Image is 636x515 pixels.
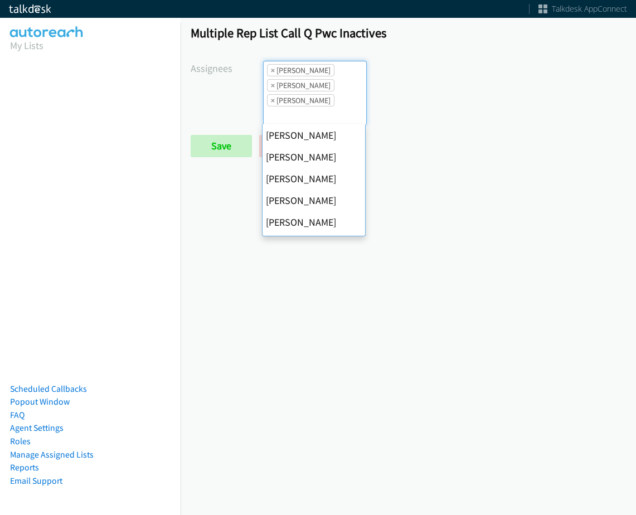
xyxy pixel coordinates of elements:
a: Back [259,135,321,157]
li: Rodnika Murphy [267,64,334,76]
a: Reports [10,462,39,473]
li: [PERSON_NAME] [263,190,365,211]
label: Assignees [191,61,263,76]
li: [PERSON_NAME] [263,168,365,190]
li: Trevonna Lancaster [267,94,334,106]
a: Talkdesk AppConnect [538,3,627,14]
li: [PERSON_NAME] [263,233,365,255]
a: Email Support [10,475,62,486]
a: Roles [10,436,31,446]
a: Popout Window [10,396,70,407]
a: FAQ [10,410,25,420]
input: Save [191,135,252,157]
span: × [271,80,275,91]
a: Manage Assigned Lists [10,449,94,460]
li: [PERSON_NAME] [263,211,365,233]
li: [PERSON_NAME] [263,124,365,146]
a: Agent Settings [10,422,64,433]
a: Scheduled Callbacks [10,383,87,394]
li: [PERSON_NAME] [263,146,365,168]
h1: Multiple Rep List Call Q Pwc Inactives [191,25,626,41]
li: Tatiana Medina [267,79,334,91]
a: My Lists [10,39,43,52]
span: × [271,95,275,106]
span: × [271,65,275,76]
